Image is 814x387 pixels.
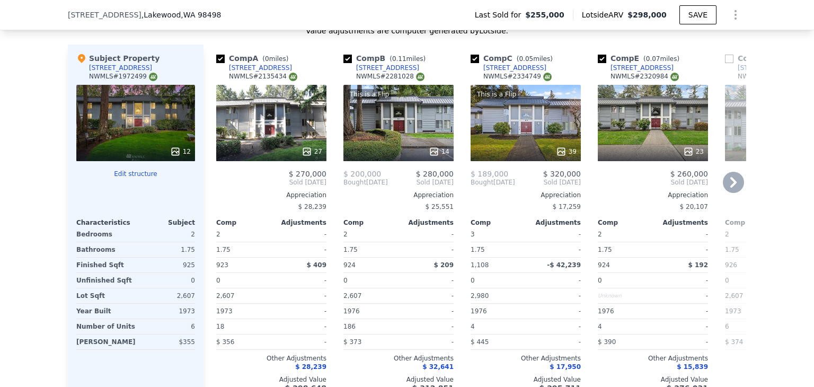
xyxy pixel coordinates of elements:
span: Last Sold for [475,10,526,20]
div: Comp [216,218,271,227]
div: 39 [556,146,577,157]
div: 4 [471,319,524,334]
div: - [273,319,326,334]
div: 0 [138,273,195,288]
div: - [401,335,454,349]
div: - [273,242,326,257]
div: Adjustments [653,218,708,227]
span: 0 [216,277,220,284]
div: [STREET_ADDRESS] [738,64,801,72]
a: [STREET_ADDRESS] [471,64,546,72]
div: 6 [139,319,195,334]
div: - [655,242,708,257]
div: Year Built [76,304,134,319]
div: Adjusted Value [216,375,326,384]
div: - [401,319,454,334]
a: [STREET_ADDRESS] [343,64,419,72]
span: 0.11 [392,55,406,63]
div: - [528,335,581,349]
span: 0 [265,55,269,63]
span: $ 200,000 [343,170,381,178]
span: 1,108 [471,261,489,269]
span: $ 28,239 [298,203,326,210]
div: [DATE] [471,178,515,187]
span: 2 [598,231,602,238]
span: $ 374 [725,338,743,346]
div: 4 [598,319,651,334]
span: $ 445 [471,338,489,346]
span: $ 280,000 [416,170,454,178]
span: ( miles) [385,55,430,63]
div: 12 [170,146,191,157]
div: - [273,288,326,303]
button: Edit structure [76,170,195,178]
div: - [655,288,708,303]
div: Unknown [598,288,651,303]
span: 923 [216,261,228,269]
span: 0.07 [646,55,660,63]
span: 2,607 [343,292,361,300]
div: - [528,304,581,319]
span: -$ 42,239 [547,261,581,269]
span: $ 270,000 [289,170,326,178]
span: $ 320,000 [543,170,581,178]
div: - [655,319,708,334]
div: - [401,273,454,288]
div: 1.75 [216,242,269,257]
div: - [401,304,454,319]
div: Comp E [598,53,684,64]
span: 924 [343,261,356,269]
div: 1976 [471,304,524,319]
div: - [655,273,708,288]
div: Adjusted Value [343,375,454,384]
div: Value adjustments are computer generated by Lotside . [68,25,746,36]
div: Bedrooms [76,227,134,242]
div: 1.75 [471,242,524,257]
div: 27 [302,146,322,157]
div: NWMLS # 2334749 [483,72,552,81]
div: - [528,242,581,257]
div: - [528,319,581,334]
div: Subject [136,218,195,227]
div: 6 [725,319,778,334]
div: [STREET_ADDRESS] [610,64,674,72]
div: Other Adjustments [343,354,454,363]
span: , Lakewood [141,10,222,20]
div: - [655,335,708,349]
div: 1976 [343,304,396,319]
span: 0 [598,277,602,284]
span: 2 [216,231,220,238]
div: 925 [138,258,195,272]
div: 1973 [138,304,195,319]
span: Sold [DATE] [216,178,326,187]
div: - [273,304,326,319]
div: [STREET_ADDRESS] [89,64,152,72]
span: $ 390 [598,338,616,346]
div: [STREET_ADDRESS] [483,64,546,72]
div: - [655,227,708,242]
div: [STREET_ADDRESS] [229,64,292,72]
div: - [401,242,454,257]
span: $ 32,641 [422,363,454,371]
div: This is a Flip [348,89,391,100]
img: NWMLS Logo [543,73,552,81]
div: Comp B [343,53,430,64]
div: Finished Sqft [76,258,134,272]
span: $ 20,107 [680,203,708,210]
span: 0 [343,277,348,284]
span: 0.05 [519,55,533,63]
div: - [273,273,326,288]
span: 926 [725,261,737,269]
div: Number of Units [76,319,135,334]
div: Lot Sqft [76,288,134,303]
span: $ 192 [688,261,708,269]
span: 0 [471,277,475,284]
div: - [273,227,326,242]
button: SAVE [679,5,716,24]
div: Comp [343,218,399,227]
span: $ 409 [306,261,326,269]
div: 2,607 [138,288,195,303]
span: , WA 98498 [181,11,221,19]
div: Comp [471,218,526,227]
span: $298,000 [627,11,667,19]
